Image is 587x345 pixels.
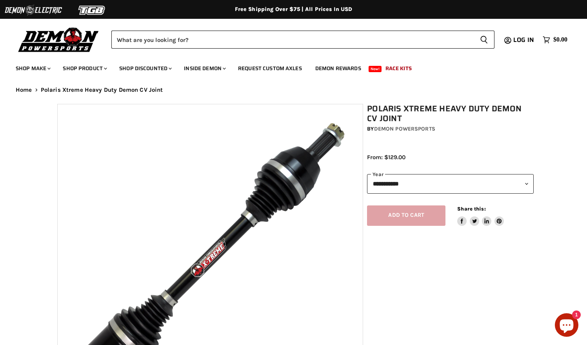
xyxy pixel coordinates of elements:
a: Shop Product [57,60,112,76]
inbox-online-store-chat: Shopify online store chat [552,313,581,339]
a: Log in [510,36,539,44]
img: TGB Logo 2 [63,3,122,18]
a: Request Custom Axles [232,60,308,76]
div: by [367,125,534,133]
a: Demon Powersports [374,125,435,132]
a: Shop Make [10,60,55,76]
a: Race Kits [380,60,418,76]
input: Search [111,31,474,49]
aside: Share this: [457,205,504,226]
span: Polaris Xtreme Heavy Duty Demon CV Joint [41,87,163,93]
ul: Main menu [10,57,565,76]
span: Log in [513,35,534,45]
span: From: $129.00 [367,154,405,161]
a: Inside Demon [178,60,231,76]
img: Demon Electric Logo 2 [4,3,63,18]
a: Demon Rewards [309,60,367,76]
img: Demon Powersports [16,25,102,53]
span: Share this: [457,206,485,212]
span: New! [369,66,382,72]
button: Search [474,31,494,49]
form: Product [111,31,494,49]
a: Shop Discounted [113,60,176,76]
a: $0.00 [539,34,571,45]
a: Home [16,87,32,93]
select: year [367,174,534,193]
h1: Polaris Xtreme Heavy Duty Demon CV Joint [367,104,534,123]
span: $0.00 [553,36,567,44]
